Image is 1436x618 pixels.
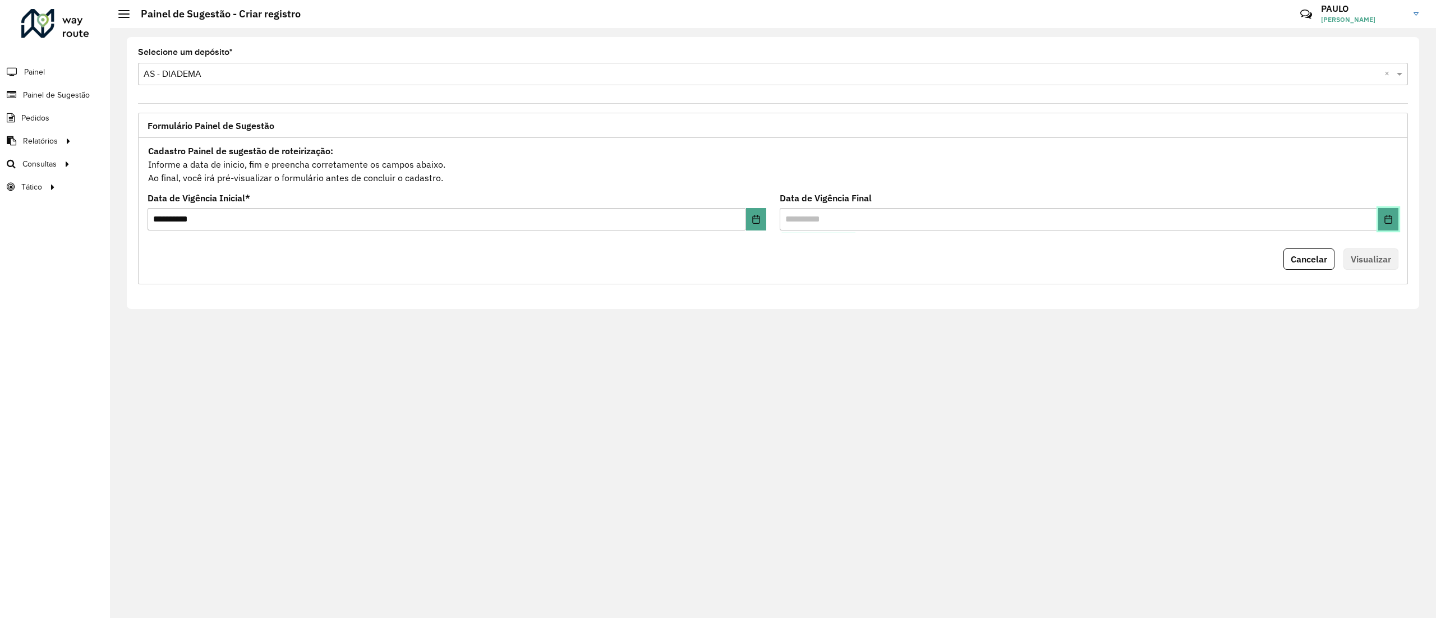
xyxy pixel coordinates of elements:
[1378,208,1398,230] button: Choose Date
[1384,67,1394,81] span: Clear all
[24,66,45,78] span: Painel
[148,144,1398,185] div: Informe a data de inicio, fim e preencha corretamente os campos abaixo. Ao final, você irá pré-vi...
[746,208,766,230] button: Choose Date
[1283,248,1334,270] button: Cancelar
[23,135,58,147] span: Relatórios
[1294,2,1318,26] a: Contato Rápido
[1321,3,1405,14] h3: PAULO
[21,112,49,124] span: Pedidos
[148,121,274,130] span: Formulário Painel de Sugestão
[138,45,233,59] label: Selecione um depósito
[1291,253,1327,265] span: Cancelar
[148,191,250,205] label: Data de Vigência Inicial
[780,191,872,205] label: Data de Vigência Final
[148,145,333,156] strong: Cadastro Painel de sugestão de roteirização:
[21,181,42,193] span: Tático
[22,158,57,170] span: Consultas
[1321,15,1405,25] span: [PERSON_NAME]
[130,8,301,20] h2: Painel de Sugestão - Criar registro
[23,89,90,101] span: Painel de Sugestão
